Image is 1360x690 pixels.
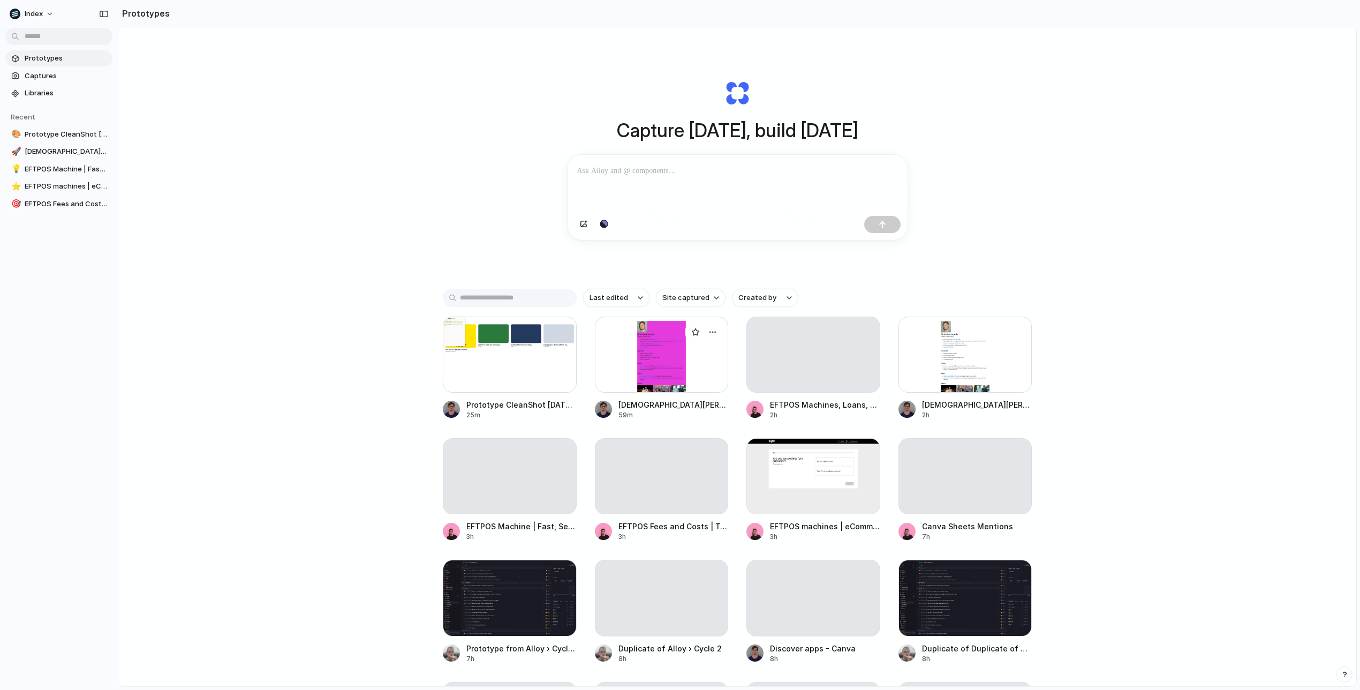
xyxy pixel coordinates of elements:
[898,560,1032,663] a: Duplicate of Duplicate of Alloy › Cycle 2Duplicate of Duplicate of Alloy › Cycle 28h
[25,199,108,209] span: EFTPOS Fees and Costs | Tyro
[770,532,880,542] div: 3h
[922,521,1013,532] div: Canva Sheets Mentions
[5,68,112,84] a: Captures
[618,521,729,532] div: EFTPOS Fees and Costs | Tyro
[466,654,577,664] div: 7h
[618,410,729,420] div: 59m
[583,289,649,307] button: Last edited
[922,410,1032,420] div: 2h
[443,560,577,663] a: Prototype from Alloy › Cycle 2Prototype from Alloy › Cycle 27h
[656,289,726,307] button: Site captured
[618,532,729,542] div: 3h
[25,164,108,175] span: EFTPOS Machine | Fast, Secure & Reliable
[770,399,880,410] div: EFTPOS Machines, Loans, Bank Account & Business eCommerce | Tyro
[662,292,709,303] span: Site captured
[5,178,112,194] a: ⭐EFTPOS machines | eCommerce | free quote | Tyro
[5,85,112,101] a: Libraries
[10,181,20,192] button: ⭐
[770,410,880,420] div: 2h
[10,146,20,157] button: 🚀
[5,161,112,177] a: 💡EFTPOS Machine | Fast, Secure & Reliable
[466,643,577,654] div: Prototype from Alloy › Cycle 2
[5,196,112,212] a: 🎯EFTPOS Fees and Costs | Tyro
[746,438,880,542] a: EFTPOS machines | eCommerce | free quote | TyroEFTPOS machines | eCommerce | free quote | Tyro3h
[770,654,856,664] div: 8h
[5,144,112,160] a: 🚀[DEMOGRAPHIC_DATA][PERSON_NAME]
[466,399,577,410] div: Prototype CleanShot [DATE] 13.32.03@2x.png
[922,643,1032,654] div: Duplicate of Duplicate of Alloy › Cycle 2
[618,399,729,410] div: [DEMOGRAPHIC_DATA][PERSON_NAME]
[746,560,880,663] a: Discover apps - Canva8h
[11,146,19,158] div: 🚀
[746,317,880,420] a: EFTPOS Machines, Loans, Bank Account & Business eCommerce | Tyro2h
[11,163,19,175] div: 💡
[25,181,108,192] span: EFTPOS machines | eCommerce | free quote | Tyro
[11,128,19,140] div: 🎨
[25,71,108,81] span: Captures
[618,643,722,654] div: Duplicate of Alloy › Cycle 2
[25,53,108,64] span: Prototypes
[595,438,729,542] a: EFTPOS Fees and Costs | Tyro3h
[898,317,1032,420] a: Christian Iacullo[DEMOGRAPHIC_DATA][PERSON_NAME]2h
[922,654,1032,664] div: 8h
[617,116,858,145] h1: Capture [DATE], build [DATE]
[770,521,880,532] div: EFTPOS machines | eCommerce | free quote | Tyro
[5,50,112,66] a: Prototypes
[25,88,108,99] span: Libraries
[770,643,856,654] div: Discover apps - Canva
[922,399,1032,410] div: [DEMOGRAPHIC_DATA][PERSON_NAME]
[595,560,729,663] a: Duplicate of Alloy › Cycle 28h
[595,317,729,420] a: Christian Iacullo[DEMOGRAPHIC_DATA][PERSON_NAME]59m
[5,126,112,142] a: 🎨Prototype CleanShot [DATE] 13.32.03@2x.png
[443,317,577,420] a: Prototype CleanShot 2025-05-08 at 13.32.03@2x.pngPrototype CleanShot [DATE] 13.32.03@2x.png25m
[618,654,722,664] div: 8h
[11,198,19,210] div: 🎯
[10,199,20,209] button: 🎯
[922,532,1013,542] div: 7h
[25,9,43,19] span: Index
[732,289,798,307] button: Created by
[25,146,108,157] span: [DEMOGRAPHIC_DATA][PERSON_NAME]
[466,532,577,542] div: 3h
[443,438,577,542] a: EFTPOS Machine | Fast, Secure & Reliable3h
[11,181,19,193] div: ⭐
[898,438,1032,542] a: Canva Sheets Mentions7h
[11,112,35,121] span: Recent
[10,129,20,140] button: 🎨
[590,292,628,303] span: Last edited
[738,292,776,303] span: Created by
[5,5,59,22] button: Index
[118,7,170,20] h2: Prototypes
[466,410,577,420] div: 25m
[466,521,577,532] div: EFTPOS Machine | Fast, Secure & Reliable
[10,164,20,175] button: 💡
[25,129,108,140] span: Prototype CleanShot [DATE] 13.32.03@2x.png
